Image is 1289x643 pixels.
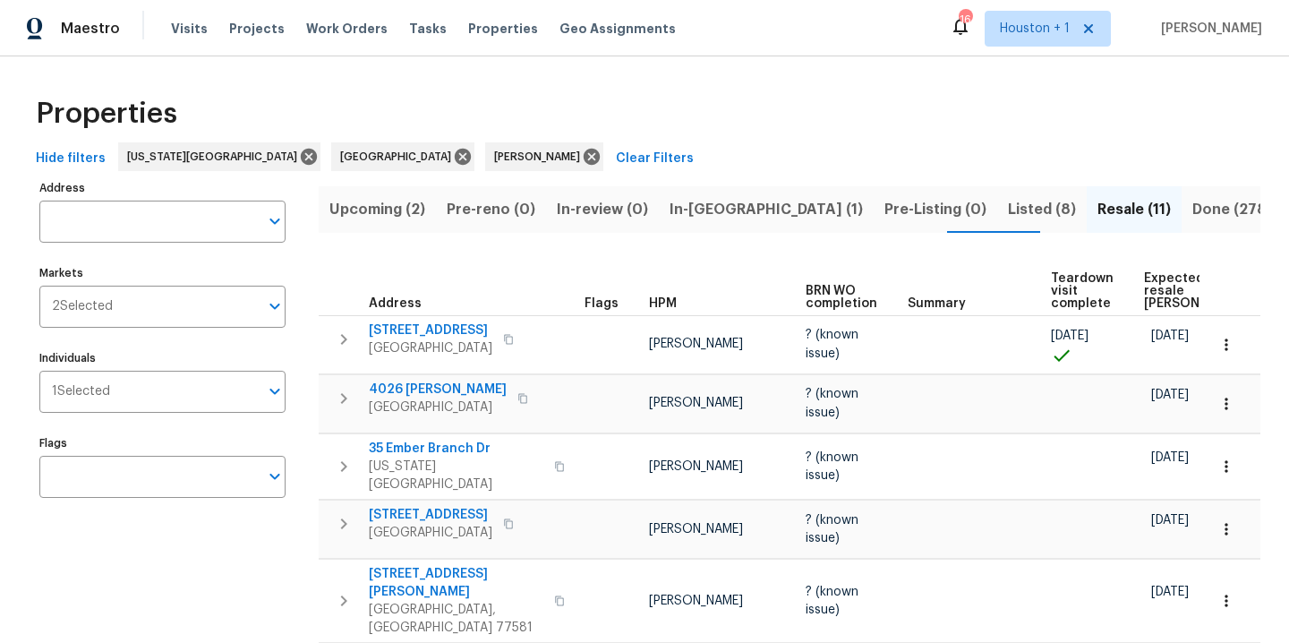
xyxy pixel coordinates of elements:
span: 35 Ember Branch Dr [369,440,543,458]
span: [PERSON_NAME] [649,595,743,607]
span: ? (known issue) [806,451,858,482]
span: [PERSON_NAME] [649,460,743,473]
span: [DATE] [1151,514,1189,527]
label: Markets [39,268,286,279]
button: Open [262,209,287,234]
span: BRN WO completion [806,285,877,310]
span: [PERSON_NAME] [649,397,743,409]
span: Geo Assignments [559,20,676,38]
span: 1 Selected [52,384,110,399]
div: [US_STATE][GEOGRAPHIC_DATA] [118,142,320,171]
span: Maestro [61,20,120,38]
span: Resale (11) [1097,197,1171,222]
div: [PERSON_NAME] [485,142,603,171]
span: Listed (8) [1008,197,1076,222]
span: [US_STATE][GEOGRAPHIC_DATA] [369,458,543,493]
span: [STREET_ADDRESS] [369,506,492,524]
span: ? (known issue) [806,329,858,359]
span: Clear Filters [616,148,694,170]
span: [DATE] [1151,586,1189,598]
div: 16 [959,11,971,29]
span: Houston + 1 [1000,20,1070,38]
span: [DATE] [1051,330,1088,342]
span: Flags [585,297,619,310]
span: ? (known issue) [806,586,858,616]
button: Clear Filters [609,142,701,176]
span: Visits [171,20,208,38]
span: [DATE] [1151,330,1189,342]
span: [GEOGRAPHIC_DATA], [GEOGRAPHIC_DATA] 77581 [369,601,543,637]
button: Open [262,379,287,404]
span: HPM [649,297,677,310]
span: [GEOGRAPHIC_DATA] [340,148,458,166]
span: Projects [229,20,285,38]
button: Open [262,464,287,489]
span: Work Orders [306,20,388,38]
label: Address [39,183,286,193]
span: ? (known issue) [806,514,858,544]
div: [GEOGRAPHIC_DATA] [331,142,474,171]
span: [PERSON_NAME] [1154,20,1262,38]
span: ? (known issue) [806,388,858,418]
span: [GEOGRAPHIC_DATA] [369,524,492,542]
span: Properties [468,20,538,38]
span: Pre-reno (0) [447,197,535,222]
span: Expected resale [PERSON_NAME] [1144,272,1245,310]
span: In-[GEOGRAPHIC_DATA] (1) [670,197,863,222]
span: [PERSON_NAME] [494,148,587,166]
span: [STREET_ADDRESS] [369,321,492,339]
span: [STREET_ADDRESS][PERSON_NAME] [369,565,543,601]
span: Summary [908,297,966,310]
span: [PERSON_NAME] [649,523,743,536]
span: [GEOGRAPHIC_DATA] [369,339,492,357]
span: [DATE] [1151,389,1189,401]
span: [DATE] [1151,451,1189,464]
span: Upcoming (2) [329,197,425,222]
label: Flags [39,438,286,449]
span: [US_STATE][GEOGRAPHIC_DATA] [127,148,304,166]
span: Address [369,297,422,310]
button: Open [262,294,287,319]
span: [PERSON_NAME] [649,338,743,350]
span: In-review (0) [557,197,648,222]
button: Hide filters [29,142,113,176]
span: [GEOGRAPHIC_DATA] [369,399,507,416]
label: Individuals [39,353,286,364]
span: Properties [36,105,177,123]
span: Tasks [409,22,447,35]
span: Teardown visit complete [1051,272,1114,310]
span: Done (278) [1192,197,1272,222]
span: Pre-Listing (0) [884,197,986,222]
span: 4026 [PERSON_NAME] [369,381,507,399]
span: Hide filters [36,148,106,170]
span: 2 Selected [52,299,113,314]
